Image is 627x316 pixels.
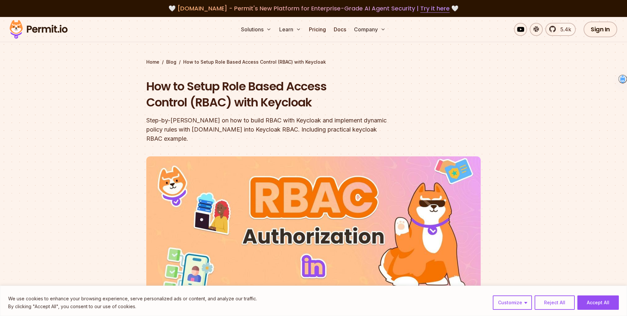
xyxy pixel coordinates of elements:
[146,78,397,111] h1: How to Setup Role Based Access Control (RBAC) with Keycloak
[535,295,575,310] button: Reject All
[146,59,481,65] div: / /
[146,59,159,65] a: Home
[16,4,611,13] div: 🤍 🤍
[351,23,388,36] button: Company
[420,4,450,13] a: Try it here
[584,22,617,37] a: Sign In
[8,295,257,303] p: We use cookies to enhance your browsing experience, serve personalized ads or content, and analyz...
[177,4,450,12] span: [DOMAIN_NAME] - Permit's New Platform for Enterprise-Grade AI Agent Security |
[166,59,176,65] a: Blog
[331,23,349,36] a: Docs
[493,295,532,310] button: Customize
[577,295,619,310] button: Accept All
[7,18,71,40] img: Permit logo
[545,23,576,36] a: 5.4k
[306,23,329,36] a: Pricing
[277,23,304,36] button: Learn
[146,116,397,143] div: Step-by-[PERSON_NAME] on how to build RBAC with Keycloak and implement dynamic policy rules with ...
[238,23,274,36] button: Solutions
[8,303,257,310] p: By clicking "Accept All", you consent to our use of cookies.
[556,25,571,33] span: 5.4k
